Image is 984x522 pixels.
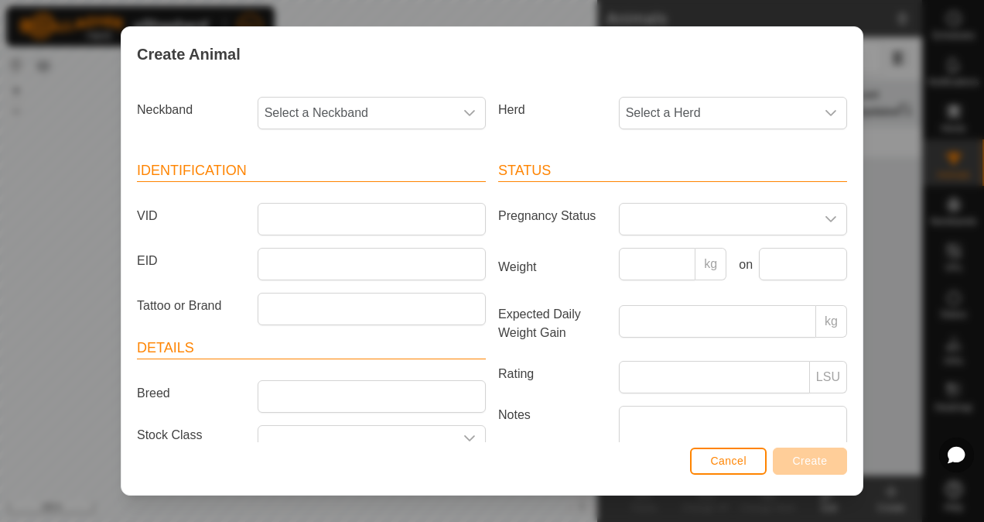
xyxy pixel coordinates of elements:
[258,98,454,129] span: Select a Neckband
[492,361,613,387] label: Rating
[492,97,613,123] label: Herd
[131,380,251,407] label: Breed
[454,98,485,129] div: dropdown trigger
[131,97,251,123] label: Neckband
[815,204,846,235] div: dropdown trigger
[137,338,486,359] header: Details
[690,448,767,475] button: Cancel
[793,455,828,467] span: Create
[131,293,251,319] label: Tattoo or Brand
[137,43,241,66] span: Create Animal
[733,256,753,274] label: on
[815,98,846,129] div: dropdown trigger
[131,248,251,274] label: EID
[816,305,847,338] p-inputgroup-addon: kg
[454,426,485,450] div: dropdown trigger
[695,248,726,280] p-inputgroup-addon: kg
[258,426,454,450] input: Select or enter a Stock Class
[773,448,847,475] button: Create
[620,98,815,129] span: Select a Herd
[131,425,251,445] label: Stock Class
[492,305,613,342] label: Expected Daily Weight Gain
[492,203,613,229] label: Pregnancy Status
[492,406,613,493] label: Notes
[498,160,847,182] header: Status
[137,160,486,182] header: Identification
[131,203,251,229] label: VID
[710,455,747,467] span: Cancel
[492,248,613,287] label: Weight
[810,361,847,393] p-inputgroup-addon: LSU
